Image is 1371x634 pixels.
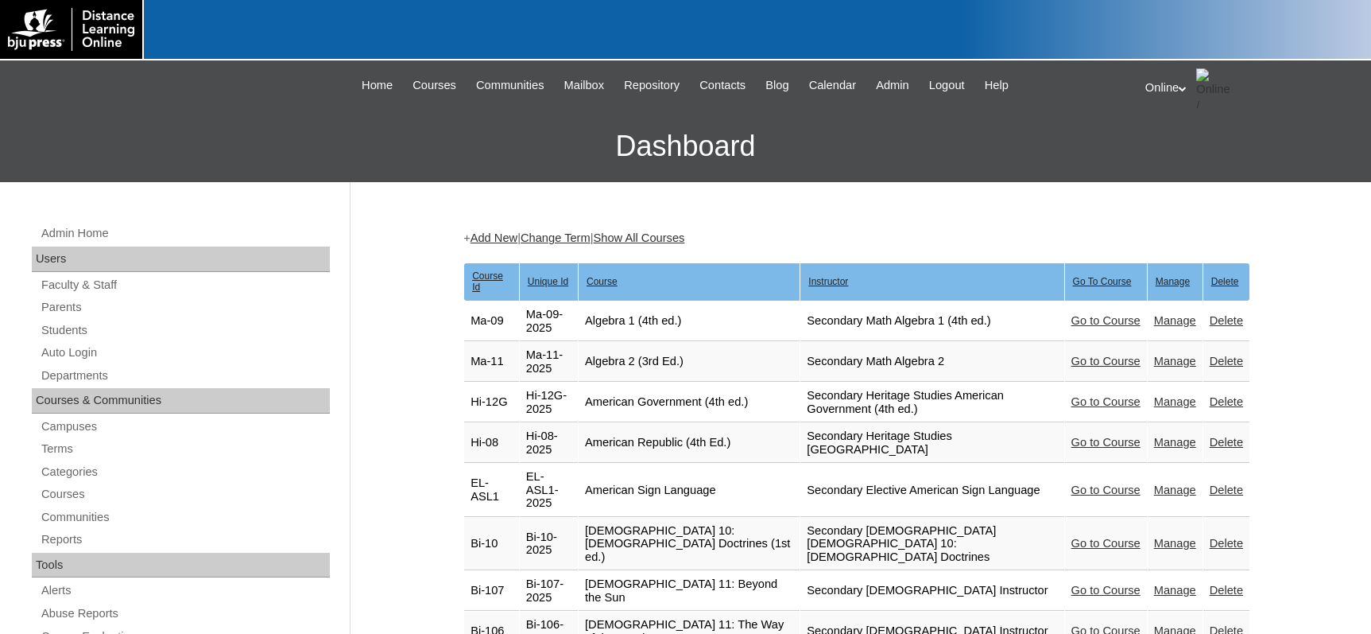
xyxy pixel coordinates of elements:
td: Bi-10 [464,518,519,571]
a: Calendar [801,76,864,95]
td: Algebra 2 (3rd Ed.) [579,342,800,382]
td: EL-ASL1 [464,464,519,517]
a: Communities [40,508,330,527]
div: + | | [463,230,1250,247]
a: Admin Home [40,224,330,243]
td: Algebra 1 (4th ed.) [579,301,800,341]
u: Delete [1211,276,1239,287]
span: Logout [929,76,965,95]
span: Help [985,76,1009,95]
a: Delete [1210,314,1243,327]
u: Course Id [472,270,503,293]
u: Go To Course [1073,276,1132,287]
a: Repository [616,76,687,95]
td: Secondary [DEMOGRAPHIC_DATA] Instructor [800,571,1063,611]
u: Course [587,276,618,287]
td: [DEMOGRAPHIC_DATA] 10: [DEMOGRAPHIC_DATA] Doctrines (1st ed.) [579,518,800,571]
a: Blog [757,76,796,95]
a: Delete [1210,584,1243,597]
a: Delete [1210,355,1243,368]
span: Calendar [809,76,856,95]
a: Go to Course [1071,584,1141,597]
a: Change Term [521,231,591,244]
a: Students [40,321,330,340]
u: Instructor [808,276,848,287]
a: Categories [40,462,330,482]
a: Go to Course [1071,484,1141,496]
td: Secondary Math Algebra 1 (4th ed.) [800,301,1063,341]
a: Alerts [40,581,330,601]
a: Manage [1154,355,1196,368]
img: Online / Instructor [1196,68,1236,108]
a: Reports [40,530,330,550]
span: Communities [476,76,544,95]
td: Hi-08 [464,423,519,463]
td: Secondary Math Algebra 2 [800,342,1063,382]
td: Hi-08-2025 [520,423,578,463]
a: Go to Course [1071,355,1141,368]
div: Tools [32,553,330,578]
a: Communities [468,76,552,95]
a: Manage [1154,584,1196,597]
td: Secondary [DEMOGRAPHIC_DATA] [DEMOGRAPHIC_DATA] 10: [DEMOGRAPHIC_DATA] Doctrines [800,518,1063,571]
td: Hi-12G [464,383,519,422]
a: Abuse Reports [40,604,330,624]
td: [DEMOGRAPHIC_DATA] 11: Beyond the Sun [579,571,800,611]
a: Manage [1154,436,1196,449]
td: Ma-11-2025 [520,342,578,382]
u: Manage [1156,276,1190,287]
td: EL-ASL1-2025 [520,464,578,517]
a: Go to Course [1071,537,1141,550]
span: Courses [412,76,456,95]
a: Logout [921,76,973,95]
h3: Dashboard [8,111,1363,182]
a: Show All Courses [594,231,685,244]
td: Ma-09 [464,301,519,341]
a: Help [977,76,1017,95]
a: Courses [405,76,464,95]
a: Faculty & Staff [40,275,330,295]
a: Courses [40,484,330,504]
a: Campuses [40,417,330,437]
span: Repository [624,76,680,95]
a: Parents [40,298,330,317]
div: Online [1145,68,1355,108]
a: Home [354,76,401,95]
a: Manage [1154,484,1196,496]
a: Auto Login [40,343,330,363]
a: Delete [1210,537,1243,550]
a: Go to Course [1071,395,1141,408]
u: Unique Id [528,276,568,287]
span: Home [362,76,393,95]
a: Manage [1154,395,1196,408]
td: Ma-09-2025 [520,301,578,341]
td: American Government (4th ed.) [579,383,800,422]
img: logo-white.png [8,8,134,51]
td: Hi-12G-2025 [520,383,578,422]
a: Terms [40,439,330,459]
span: Contacts [699,76,746,95]
div: Users [32,247,330,272]
td: Bi-107 [464,571,519,611]
a: Go to Course [1071,314,1141,327]
a: Mailbox [556,76,613,95]
a: Departments [40,366,330,386]
span: Blog [765,76,788,95]
td: American Sign Language [579,464,800,517]
td: Bi-10-2025 [520,518,578,571]
a: Manage [1154,537,1196,550]
span: Mailbox [564,76,605,95]
a: Go to Course [1071,436,1141,449]
a: Manage [1154,314,1196,327]
td: Ma-11 [464,342,519,382]
a: Delete [1210,395,1243,408]
span: Admin [876,76,909,95]
td: Bi-107-2025 [520,571,578,611]
a: Contacts [691,76,753,95]
td: Secondary Heritage Studies American Government (4th ed.) [800,383,1063,422]
div: Courses & Communities [32,388,330,414]
a: Delete [1210,436,1243,449]
a: Add New [471,231,517,244]
a: Delete [1210,484,1243,496]
td: Secondary Heritage Studies [GEOGRAPHIC_DATA] [800,423,1063,463]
